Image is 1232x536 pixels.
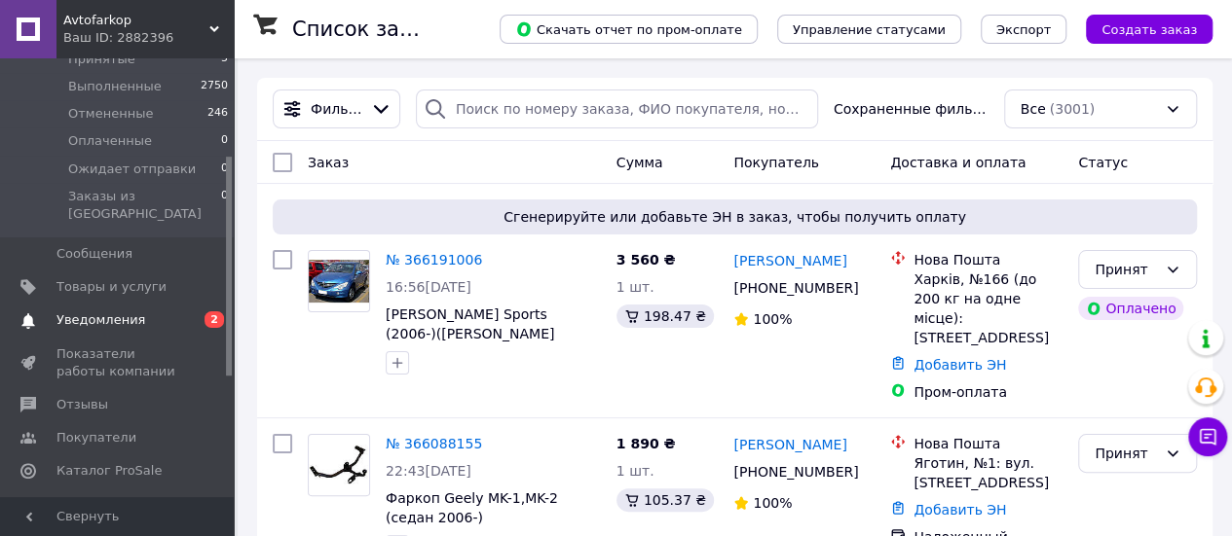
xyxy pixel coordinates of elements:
[733,251,846,270] a: [PERSON_NAME]
[1021,99,1046,119] span: Все
[1078,155,1128,170] span: Статус
[1066,20,1213,36] a: Создать заказ
[1078,297,1183,320] div: Оплачено
[56,396,108,413] span: Отзывы
[68,161,196,178] span: Ожидает отправки
[311,99,362,119] span: Фильтры
[386,436,482,451] a: № 366088155
[914,269,1063,347] div: Харків, №166 (до 200 кг на одне місце): [STREET_ADDRESS]
[221,188,228,223] span: 0
[733,155,819,170] span: Покупатель
[308,155,349,170] span: Заказ
[56,345,180,380] span: Показатели работы компании
[292,18,460,41] h1: Список заказов
[56,278,167,296] span: Товары и услуги
[205,311,224,328] span: 2
[308,434,370,496] a: Фото товару
[914,250,1063,269] div: Нова Пошта
[309,260,369,304] img: Фото товару
[68,188,221,223] span: Заказы из [GEOGRAPHIC_DATA]
[616,155,663,170] span: Сумма
[914,382,1063,402] div: Пром-оплата
[68,51,135,68] span: Принятые
[981,15,1066,44] button: Экспорт
[914,434,1063,453] div: Нова Пошта
[280,207,1189,227] span: Сгенерируйте или добавьте ЭН в заказ, чтобы получить оплату
[207,105,228,123] span: 246
[56,496,129,514] span: Аналитика
[63,12,209,29] span: Avtofarkop
[56,311,145,329] span: Уведомления
[386,279,471,295] span: 16:56[DATE]
[616,436,676,451] span: 1 890 ₴
[386,252,482,268] a: № 366191006
[1049,101,1095,117] span: (3001)
[616,279,654,295] span: 1 шт.
[777,15,961,44] button: Управление статусами
[201,78,228,95] span: 2750
[386,463,471,479] span: 22:43[DATE]
[914,453,1063,492] div: Яготин, №1: вул. [STREET_ADDRESS]
[1095,259,1157,280] div: Принят
[1188,417,1227,456] button: Чат с покупателем
[914,502,1006,518] a: Добавить ЭН
[753,311,792,327] span: 100%
[834,99,989,119] span: Сохраненные фильтры:
[753,495,792,511] span: 100%
[616,488,714,512] div: 105.37 ₴
[68,105,153,123] span: Отмененные
[996,22,1051,37] span: Экспорт
[1086,15,1213,44] button: Создать заказ
[729,274,859,302] div: [PHONE_NUMBER]
[416,89,818,128] input: Поиск по номеру заказа, ФИО покупателя, номеру телефона, Email, номеру накладной
[56,429,136,447] span: Покупатели
[221,51,228,68] span: 5
[1095,443,1157,464] div: Принят
[733,435,846,454] a: [PERSON_NAME]
[56,462,162,480] span: Каталог ProSale
[68,132,152,150] span: Оплаченные
[221,132,228,150] span: 0
[309,445,369,485] img: Фото товару
[68,78,162,95] span: Выполненные
[56,245,132,263] span: Сообщения
[914,357,1006,373] a: Добавить ЭН
[616,252,676,268] span: 3 560 ₴
[616,304,714,328] div: 198.47 ₴
[386,306,554,361] a: [PERSON_NAME] Sports (2006-)([PERSON_NAME] Спорт)VasTol
[616,463,654,479] span: 1 шт.
[308,250,370,312] a: Фото товару
[63,29,234,47] div: Ваш ID: 2882396
[890,155,1026,170] span: Доставка и оплата
[515,20,742,38] span: Скачать отчет по пром-оплате
[793,22,946,37] span: Управление статусами
[221,161,228,178] span: 0
[500,15,758,44] button: Скачать отчет по пром-оплате
[1101,22,1197,37] span: Создать заказ
[729,458,859,485] div: [PHONE_NUMBER]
